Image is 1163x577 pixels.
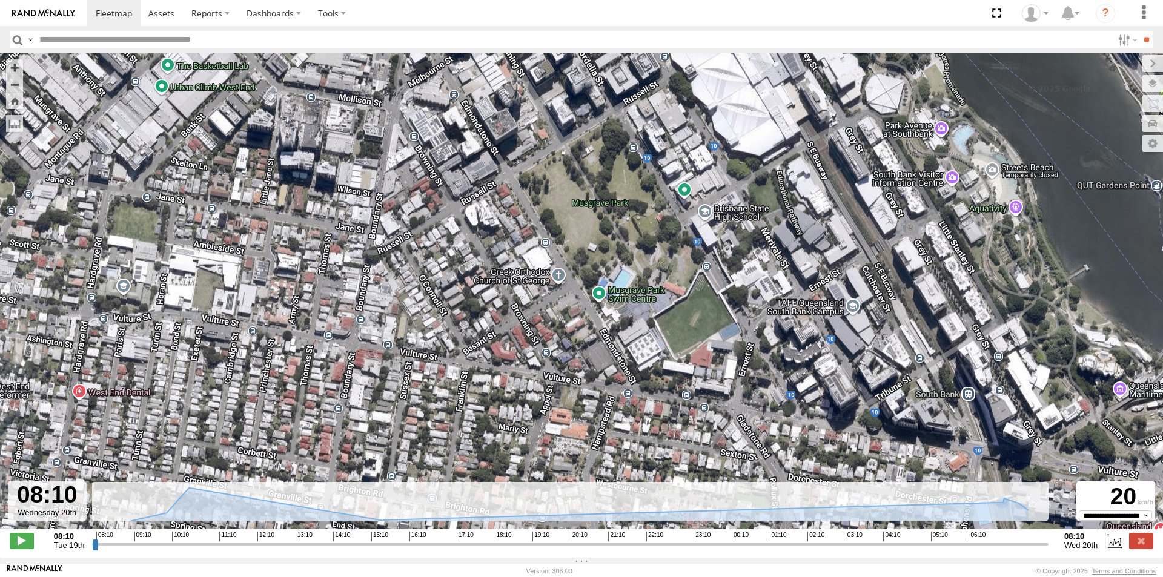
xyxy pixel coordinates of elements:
[732,532,749,541] span: 00:10
[1113,31,1139,48] label: Search Filter Options
[1064,541,1098,550] span: Wed 20th Aug 2025
[296,532,313,541] span: 13:10
[96,532,113,541] span: 08:10
[969,532,986,541] span: 06:10
[694,532,711,541] span: 23:10
[571,532,588,541] span: 20:10
[7,565,62,577] a: Visit our Website
[333,532,350,541] span: 14:10
[54,532,85,541] strong: 08:10
[883,532,900,541] span: 04:10
[608,532,625,541] span: 21:10
[219,532,236,541] span: 11:10
[495,532,512,541] span: 18:10
[6,93,23,109] button: Zoom Home
[646,532,663,541] span: 22:10
[6,115,23,132] label: Measure
[172,532,189,541] span: 10:10
[10,533,34,549] label: Play/Stop
[532,532,549,541] span: 19:10
[1096,4,1115,23] i: ?
[371,532,388,541] span: 15:10
[1142,135,1163,152] label: Map Settings
[257,532,274,541] span: 12:10
[457,532,474,541] span: 17:10
[409,532,426,541] span: 16:10
[54,541,85,550] span: Tue 19th Aug 2025
[931,532,948,541] span: 05:10
[1018,4,1053,22] div: Laura Van Bruggen
[1092,567,1156,575] a: Terms and Conditions
[25,31,35,48] label: Search Query
[134,532,151,541] span: 09:10
[1078,483,1153,510] div: 20
[1129,533,1153,549] label: Close
[12,9,75,18] img: rand-logo.svg
[1064,532,1098,541] strong: 08:10
[1036,567,1156,575] div: © Copyright 2025 -
[526,567,572,575] div: Version: 306.00
[6,76,23,93] button: Zoom out
[6,59,23,76] button: Zoom in
[846,532,863,541] span: 03:10
[807,532,824,541] span: 02:10
[770,532,787,541] span: 01:10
